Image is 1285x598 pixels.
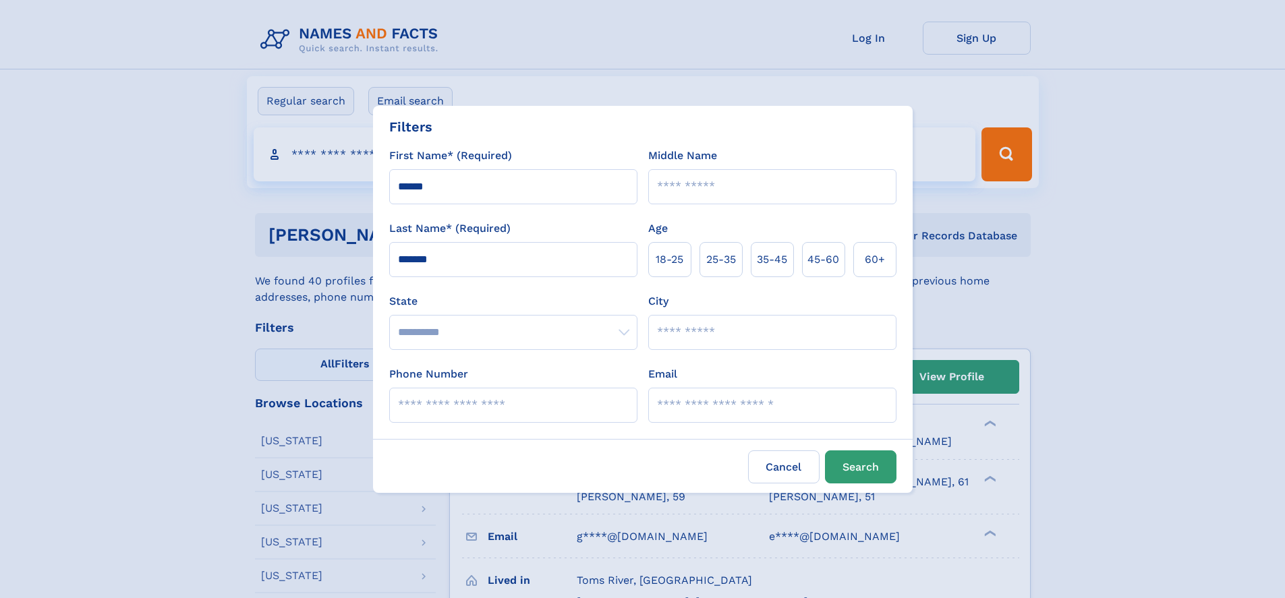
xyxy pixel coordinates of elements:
[825,450,896,483] button: Search
[389,148,512,164] label: First Name* (Required)
[706,251,736,268] span: 25‑35
[389,366,468,382] label: Phone Number
[648,148,717,164] label: Middle Name
[757,251,787,268] span: 35‑45
[807,251,839,268] span: 45‑60
[389,220,511,237] label: Last Name* (Required)
[656,251,683,268] span: 18‑25
[748,450,820,483] label: Cancel
[648,220,668,237] label: Age
[648,366,677,382] label: Email
[865,251,885,268] span: 60+
[389,293,637,309] label: State
[648,293,668,309] label: City
[389,117,432,137] div: Filters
